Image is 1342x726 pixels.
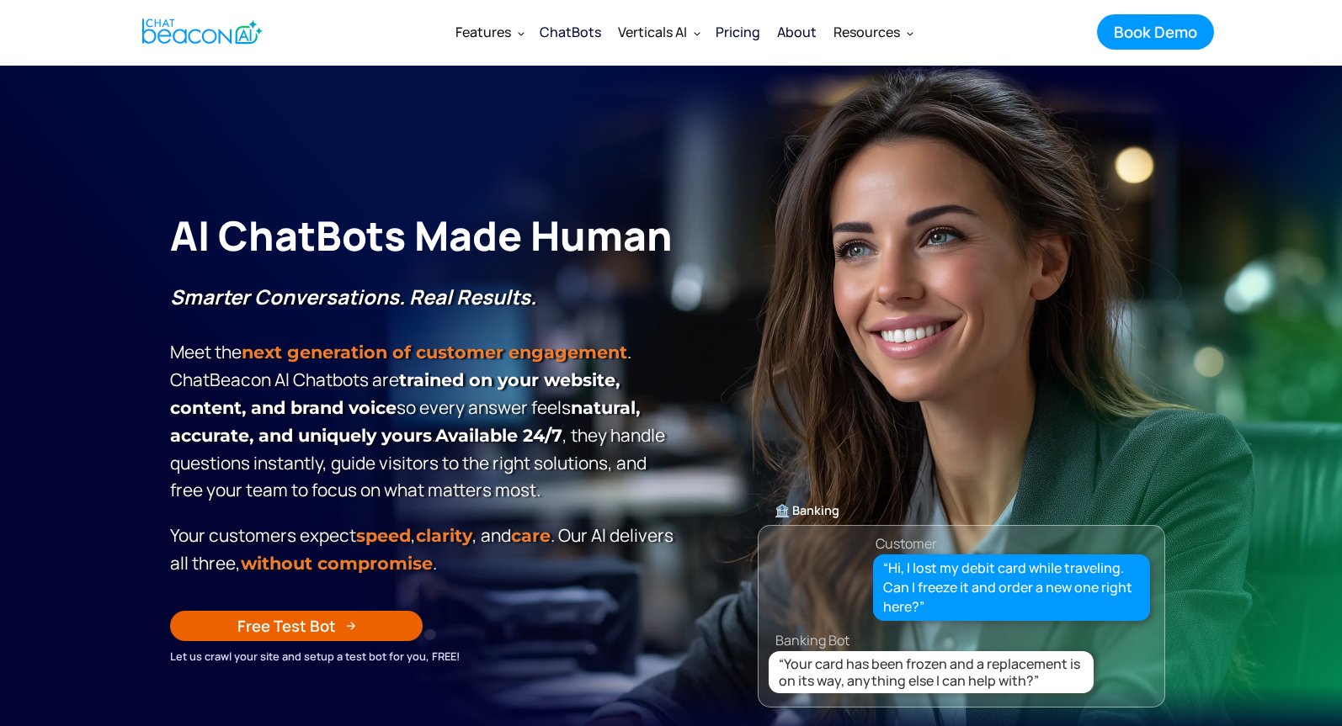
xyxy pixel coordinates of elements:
div: Features [455,20,511,44]
img: Dropdown [694,29,700,36]
a: Book Demo [1097,14,1214,50]
strong: Available 24/7 [435,425,562,446]
a: home [128,11,272,52]
span: care [511,525,551,546]
p: Meet the . ChatBeacon Al Chatbots are so every answer feels , they handle questions instantly, gu... [170,284,679,503]
a: Pricing [707,10,769,54]
p: Your customers expect , , and . Our Al delivers all three, . [170,522,679,577]
img: Arrow [346,621,356,631]
div: About [777,20,817,44]
strong: Smarter Conversations. Real Results. [170,283,536,310]
div: Customer [876,532,937,555]
a: ChatBots [531,10,610,54]
div: Verticals AI [610,12,707,52]
strong: next generation of customer engagement [242,342,627,363]
div: Book Demo [1114,21,1197,43]
div: ChatBots [540,20,601,44]
div: Free Test Bot [237,615,336,637]
img: Dropdown [907,29,913,36]
h1: AI ChatBots Made Human [170,209,679,262]
div: Resources [833,20,900,44]
a: Free Test Bot [170,611,423,641]
strong: speed [356,525,411,546]
a: About [769,10,825,54]
span: clarity [416,525,472,546]
div: Resources [825,12,920,52]
img: Dropdown [518,29,525,36]
div: Features [447,12,531,52]
div: “Hi, I lost my debit card while traveling. Can I freeze it and order a new one right here?” [883,559,1141,617]
span: without compromise [241,553,433,574]
div: Let us crawl your site and setup a test bot for you, FREE! [170,647,679,665]
div: Verticals AI [618,20,687,44]
div: 🏦 Banking [759,499,1164,522]
div: Pricing [716,20,760,44]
